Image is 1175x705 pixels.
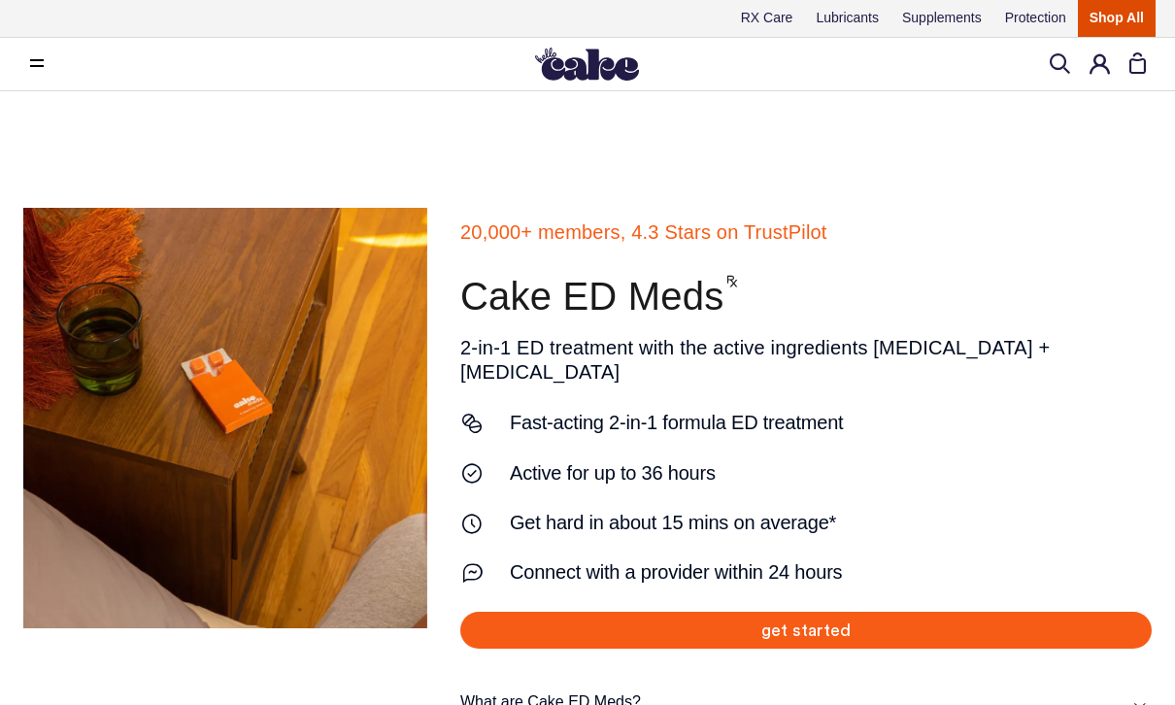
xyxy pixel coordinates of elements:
strong: Fast-acting 2-in-1 formula ED treatment [510,411,1152,435]
a: get started [460,612,1152,650]
strong: Active for up to 36 hours [510,461,1152,486]
h1: Cake ED Meds [460,272,1152,321]
div: 2-in-1 ED treatment with the active ingredients [MEDICAL_DATA] + [MEDICAL_DATA] [460,272,1152,385]
strong: 20,000+ members, 4.3 Stars on TrustPilot [460,220,1152,245]
img: Hello Cake's ED meds [23,208,427,628]
strong: Get hard in about 15 mins on average* [510,511,1152,535]
img: Hello Cake [535,48,639,81]
div: 1 / 4 [23,208,427,628]
strong: Connect with a provider within 24 hours [510,560,1152,585]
